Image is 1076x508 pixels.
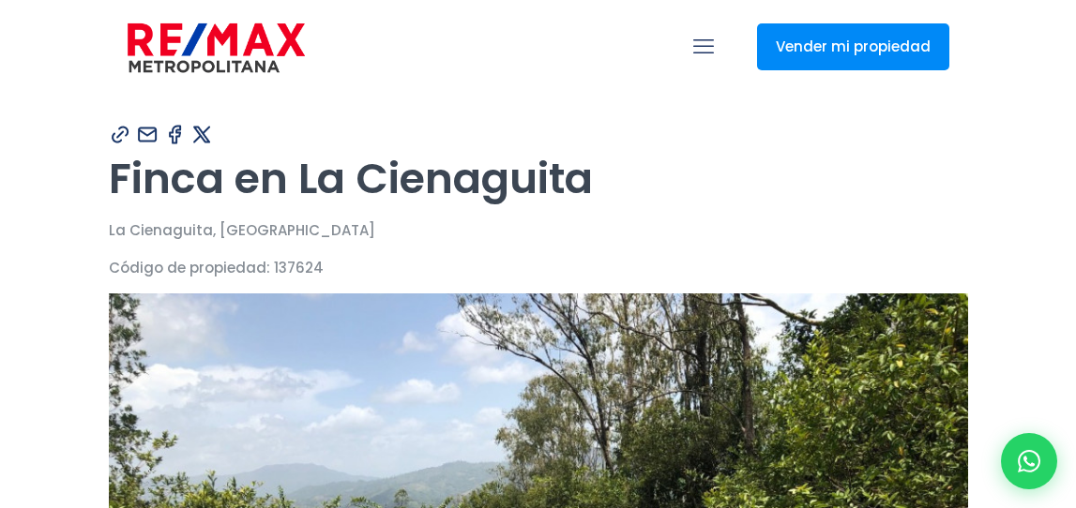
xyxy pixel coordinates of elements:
p: La Cienaguita, [GEOGRAPHIC_DATA] [109,218,968,242]
img: Compartir [190,123,214,146]
img: Compartir [136,123,159,146]
h1: Finca en La Cienaguita [109,153,968,204]
a: Vender mi propiedad [757,23,949,70]
img: Compartir [163,123,187,146]
img: remax-metropolitana-logo [128,20,305,76]
span: 137624 [274,258,324,277]
span: Código de propiedad: [109,258,270,277]
img: Compartir [109,123,132,146]
a: mobile menu [688,31,720,63]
